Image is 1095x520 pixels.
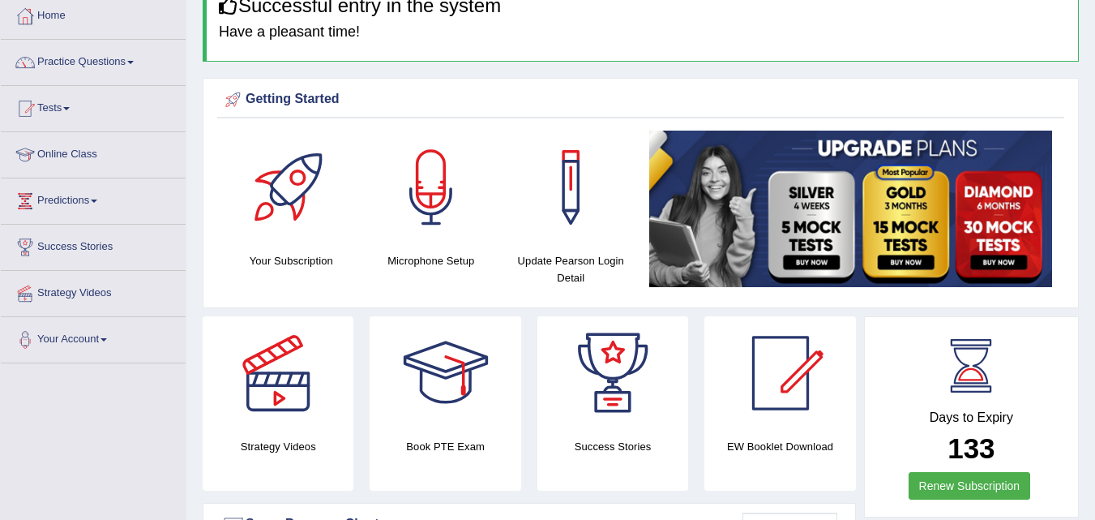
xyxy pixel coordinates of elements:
a: Strategy Videos [1,271,186,312]
a: Renew Subscription [909,472,1031,500]
h4: Update Pearson Login Detail [509,252,633,286]
h4: Strategy Videos [203,438,353,455]
a: Online Class [1,132,186,173]
a: Predictions [1,178,186,219]
a: Your Account [1,317,186,358]
h4: EW Booklet Download [704,438,855,455]
h4: Have a pleasant time! [219,24,1066,41]
h4: Microphone Setup [370,252,494,269]
h4: Success Stories [537,438,688,455]
a: Success Stories [1,225,186,265]
h4: Your Subscription [229,252,353,269]
h4: Days to Expiry [883,410,1060,425]
div: Getting Started [221,88,1060,112]
b: 133 [947,432,994,464]
img: small5.jpg [649,131,1053,287]
h4: Book PTE Exam [370,438,520,455]
a: Tests [1,86,186,127]
a: Practice Questions [1,40,186,80]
